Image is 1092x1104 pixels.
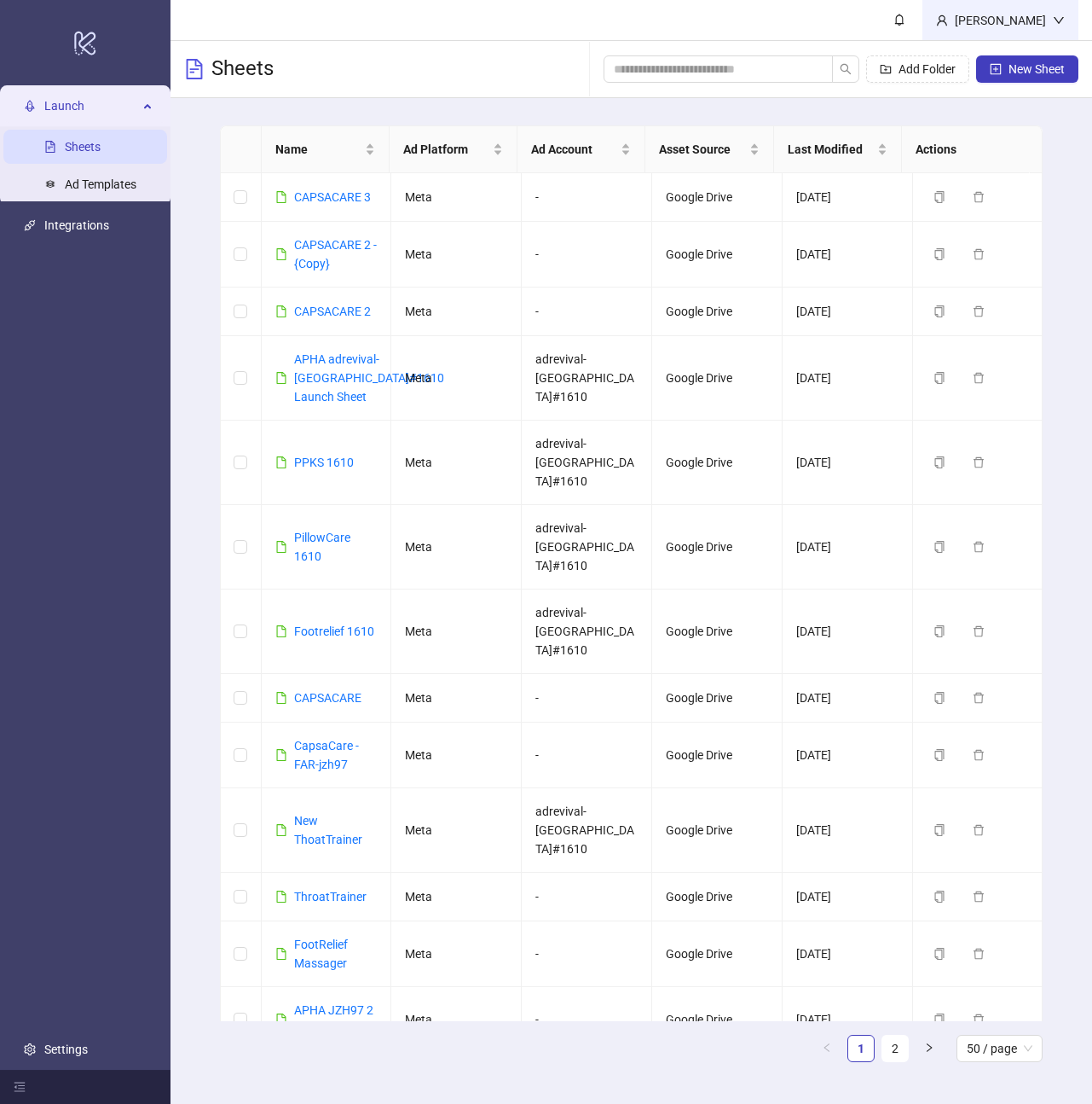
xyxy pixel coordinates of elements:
span: copy [933,305,945,317]
span: right [924,1043,934,1053]
span: user [936,15,948,26]
a: Ad Templates [65,177,136,191]
span: copy [933,1014,945,1026]
th: Actions [902,126,1030,173]
th: Name [262,126,390,173]
th: Asset Source [645,126,773,173]
td: [DATE] [783,421,913,505]
th: Last Modified [774,126,902,173]
a: CAPSACARE 2 [294,305,371,318]
span: file [275,541,287,553]
span: copy [933,625,945,637]
td: [DATE] [783,723,913,788]
a: PPKS 1610 [294,456,354,469]
span: plus-square [990,63,1002,75]
td: - [522,674,652,723]
td: Meta [391,288,522,336]
span: file [275,948,287,960]
span: Add Folder [898,62,956,76]
span: delete [973,625,985,637]
h3: Sheets [211,55,274,83]
td: Google Drive [652,723,783,788]
th: Ad Account [517,126,645,173]
td: Google Drive [652,288,783,336]
a: FootRelief Massager [294,938,348,970]
span: 50 / page [967,1036,1032,1061]
td: Google Drive [652,921,783,987]
span: copy [933,824,945,836]
span: Name [275,140,361,159]
a: CAPSACARE 3 [294,190,371,204]
td: Google Drive [652,674,783,723]
span: left [822,1043,832,1053]
a: Integrations [44,218,109,232]
td: [DATE] [783,921,913,987]
span: delete [973,891,985,903]
span: delete [973,824,985,836]
td: Meta [391,222,522,288]
td: [DATE] [783,674,913,723]
td: Meta [391,788,522,873]
td: [DATE] [783,987,913,1053]
span: menu-fold [14,1081,26,1093]
td: Google Drive [652,173,783,222]
td: [DATE] [783,222,913,288]
td: Meta [391,873,522,921]
span: delete [973,692,985,704]
td: Meta [391,987,522,1053]
li: 2 [881,1035,909,1062]
span: copy [933,456,945,468]
span: folder-add [880,63,892,75]
span: Asset Source [659,140,745,159]
td: [DATE] [783,173,913,222]
td: Google Drive [652,788,783,873]
span: copy [933,692,945,704]
span: file [275,456,287,468]
span: file [275,625,287,637]
td: Meta [391,173,522,222]
a: 1 [848,1036,874,1061]
span: delete [973,1014,985,1026]
span: search [840,63,852,75]
td: adrevival-[GEOGRAPHIC_DATA]#1610 [522,505,652,590]
td: [DATE] [783,590,913,674]
span: delete [973,749,985,761]
span: file [275,372,287,384]
td: Meta [391,336,522,421]
span: delete [973,305,985,317]
span: Launch [44,89,138,123]
a: APHA adrevival-[GEOGRAPHIC_DATA]#1610 Launch Sheet [294,352,444,404]
span: file [275,1014,287,1026]
th: Ad Platform [390,126,517,173]
div: Page Size [956,1035,1043,1062]
li: Previous Page [813,1035,841,1062]
td: Meta [391,674,522,723]
span: delete [973,456,985,468]
span: Ad Platform [403,140,489,159]
span: copy [933,372,945,384]
span: delete [973,191,985,203]
td: - [522,873,652,921]
span: copy [933,891,945,903]
span: file [275,305,287,317]
a: ThroatTrainer [294,890,367,904]
button: left [813,1035,841,1062]
span: delete [973,948,985,960]
span: file-text [184,59,205,79]
td: Google Drive [652,336,783,421]
li: Next Page [916,1035,943,1062]
td: Google Drive [652,987,783,1053]
span: rocket [24,100,36,112]
span: file [275,248,287,260]
span: down [1053,15,1065,26]
span: file [275,749,287,761]
span: Last Modified [788,140,874,159]
span: copy [933,749,945,761]
td: Meta [391,505,522,590]
td: Google Drive [652,873,783,921]
span: file [275,824,287,836]
div: [PERSON_NAME] [948,11,1053,30]
a: 2 [882,1036,908,1061]
td: adrevival-[GEOGRAPHIC_DATA]#1610 [522,336,652,421]
td: Meta [391,723,522,788]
